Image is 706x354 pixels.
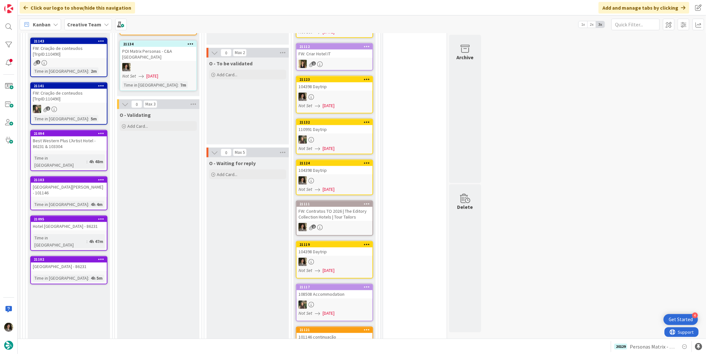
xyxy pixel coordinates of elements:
div: 21119 [299,242,372,247]
div: [GEOGRAPHIC_DATA] - 86231 [31,263,107,271]
i: Not Set [298,268,312,274]
a: 21095Hotel [GEOGRAPHIC_DATA] - 86231Time in [GEOGRAPHIC_DATA]:4h 47m [30,216,107,251]
div: SP [297,60,372,68]
div: 21102[GEOGRAPHIC_DATA] - 86231 [31,257,107,271]
div: 21123104398 Daytrip [297,77,372,91]
span: O - To be validated [209,60,252,67]
div: IG [297,301,372,309]
img: MS [298,176,307,185]
div: 5m [89,115,98,122]
span: 3x [596,21,605,28]
div: 4h 5m [89,275,104,282]
div: 4h 47m [87,238,105,245]
span: Add Card... [127,123,148,129]
div: 20129 [614,344,627,349]
div: 7m [179,81,188,88]
div: 21124 [299,161,372,165]
span: : [87,158,87,165]
img: MS [298,93,307,101]
div: 21111 [299,202,372,206]
div: Time in [GEOGRAPHIC_DATA] [33,201,88,208]
div: 21117 [299,285,372,290]
span: : [88,68,89,75]
div: Max 3 [145,103,155,106]
div: 21124104398 Daytrip [297,160,372,174]
div: 21112 [297,44,372,50]
img: MS [4,323,13,332]
div: 21102 [34,257,107,262]
i: Not Set [298,103,312,108]
div: FW: Contratos TO 2026 | The Editory Collection Hotels | Tour Tailors [297,207,372,221]
span: Personas Matrix - Definir Locations [GEOGRAPHIC_DATA] [630,343,675,350]
a: 21143FW: Criação de conteudos [TripID:110490]Time in [GEOGRAPHIC_DATA]:2m [30,38,107,77]
div: 21141FW: Criação de conteudos [TripID:110490] [31,83,107,103]
a: 21117108508 AccommodationIGNot Set[DATE] [296,284,373,321]
span: Add Card... [217,172,237,177]
a: 21123104398 DaytripMSNot Set[DATE] [296,76,373,114]
a: 21132110991 DaytripIGNot Set[DATE] [296,119,373,154]
i: Not Set [298,311,312,316]
img: SP [298,60,307,68]
div: Open Get Started checklist, remaining modules: 4 [664,314,698,325]
img: Visit kanbanzone.com [4,4,13,13]
div: 21095 [34,217,107,221]
span: : [88,201,89,208]
div: 21121 [297,327,372,333]
img: IG [298,301,307,309]
input: Quick Filter... [611,19,660,30]
span: : [88,115,89,122]
div: 21111FW: Contratos TO 2026 | The Editory Collection Hotels | Tour Tailors [297,201,372,221]
div: 101146 continuação [297,333,372,341]
div: 21117 [297,284,372,290]
b: Creative Team [67,21,101,28]
img: IG [33,105,41,113]
div: 21134POI Matrix Personas - C&A [GEOGRAPHIC_DATA] [120,41,196,61]
div: 21119 [297,242,372,247]
div: 110991 Daytrip [297,125,372,134]
span: [DATE] [323,267,335,274]
a: 21112FW: Criar Hotel ITSP [296,43,373,71]
div: [GEOGRAPHIC_DATA][PERSON_NAME] - 101146 [31,183,107,197]
span: 1x [579,21,587,28]
div: Time in [GEOGRAPHIC_DATA] [33,275,88,282]
span: : [87,238,87,245]
div: 21143 [34,39,107,43]
a: 21111FW: Contratos TO 2026 | The Editory Collection Hotels | Tour TailorsMS [296,200,373,236]
a: 21094Best Western Plus L'Artist Hotel - 86231 & 103304Time in [GEOGRAPHIC_DATA]:4h 48m [30,130,107,171]
i: Not Set [122,73,136,79]
div: Time in [GEOGRAPHIC_DATA] [33,115,88,122]
div: Click our logo to show/hide this navigation [20,2,135,14]
span: 2 [312,225,316,229]
span: 2x [587,21,596,28]
div: 21111 [297,201,372,207]
div: POI Matrix Personas - C&A [GEOGRAPHIC_DATA] [120,47,196,61]
div: Time in [GEOGRAPHIC_DATA] [122,81,178,88]
div: MS [297,223,372,231]
div: 104398 Daytrip [297,247,372,256]
div: 21112 [299,44,372,49]
span: 0 [221,49,232,57]
div: 108508 Accommodation [297,290,372,299]
a: 21103[GEOGRAPHIC_DATA][PERSON_NAME] - 101146Time in [GEOGRAPHIC_DATA]:4h 4m [30,176,107,210]
span: [DATE] [323,310,335,317]
div: Archive [457,53,474,61]
div: 21095 [31,216,107,222]
div: 21132110991 Daytrip [297,119,372,134]
div: 21095Hotel [GEOGRAPHIC_DATA] - 86231 [31,216,107,230]
div: FW: Criação de conteudos [TripID:110490] [31,44,107,58]
div: 21143 [31,38,107,44]
a: 21141FW: Criação de conteudos [TripID:110490]IGTime in [GEOGRAPHIC_DATA]:5m [30,82,107,125]
img: MS [298,258,307,266]
div: Max 2 [235,51,245,54]
img: MS [122,63,131,71]
span: [DATE] [323,145,335,152]
div: 21121 [299,328,372,332]
div: Max 5 [235,151,245,154]
span: Support [14,1,29,9]
span: [DATE] [323,186,335,193]
div: 21112FW: Criar Hotel IT [297,44,372,58]
div: 104398 Daytrip [297,82,372,91]
span: 2 [36,60,40,64]
div: 21103 [31,177,107,183]
div: Time in [GEOGRAPHIC_DATA] [33,154,87,169]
